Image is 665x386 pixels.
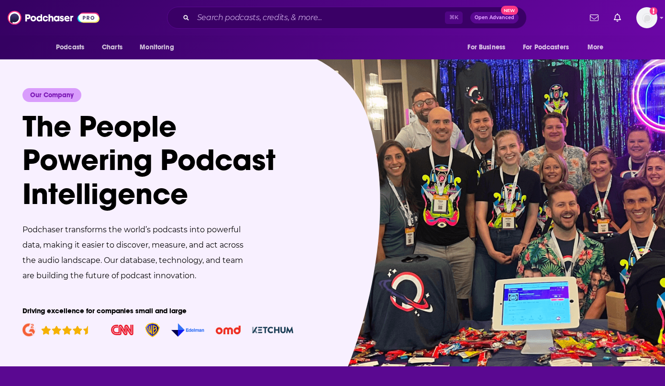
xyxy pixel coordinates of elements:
button: Open AdvancedNew [470,12,519,23]
input: Search podcasts, credits, & more... [193,10,445,25]
p: Podchaser transforms the world’s podcasts into powerful data, making it easier to discover, measu... [22,222,252,284]
a: Show notifications dropdown [586,10,602,26]
span: Charts [102,41,122,54]
button: Show profile menu [636,7,657,28]
img: Podchaser - Follow, Share and Rate Podcasts [8,9,100,27]
span: Open Advanced [475,15,514,20]
div: Search podcasts, credits, & more... [167,7,527,29]
svg: Add a profile image [650,7,657,15]
span: More [587,41,604,54]
img: Edelman Logo [171,323,204,337]
img: Ketchum Logo [252,327,293,333]
a: Charts [96,38,128,57]
img: User Profile [636,7,657,28]
img: CNN Logo [111,325,133,335]
a: Read Podchaser Pro reviews on G2 [22,323,88,337]
h1: The People Powering Podcast Intelligence [22,110,303,211]
span: ⌘ K [445,11,463,24]
button: open menu [581,38,616,57]
span: Logged in as experts [636,7,657,28]
button: open menu [461,38,517,57]
img: OMD Logo [216,326,241,334]
img: G2 Logo [22,323,35,337]
button: open menu [133,38,186,57]
button: open menu [517,38,583,57]
a: Show notifications dropdown [610,10,625,26]
img: Warner Bros Discovery Logo [145,323,160,337]
img: G2 rating 4.5 stars [41,326,88,335]
span: New [501,6,518,15]
div: Our Company [22,88,81,102]
span: Monitoring [140,41,174,54]
img: Podchaser team smiling at event booth [293,57,665,366]
span: Podcasts [56,41,84,54]
button: open menu [49,38,97,57]
span: For Podcasters [523,41,569,54]
span: For Business [467,41,505,54]
p: Driving excellence for companies small and large [22,307,303,315]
